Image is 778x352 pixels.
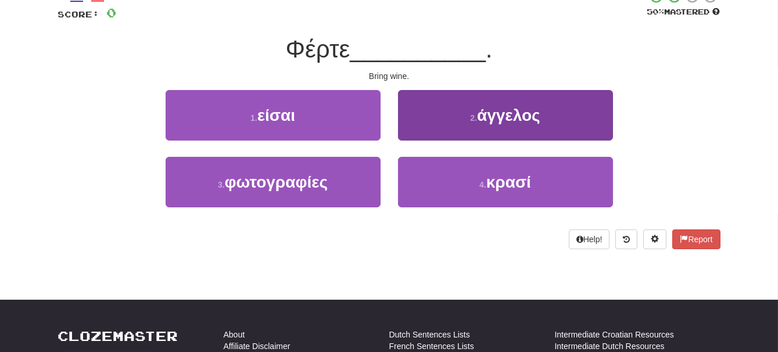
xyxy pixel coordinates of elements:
button: Report [672,229,720,249]
span: Φέρτε [285,35,350,63]
small: 1 . [250,113,257,123]
a: Dutch Sentences Lists [389,329,470,340]
button: 2.άγγελος [398,90,613,141]
small: 4 . [479,180,486,189]
a: About [224,329,245,340]
a: Intermediate Dutch Resources [555,340,665,352]
button: 1.είσαι [166,90,381,141]
button: 4.κρασί [398,157,613,207]
button: Help! [569,229,610,249]
span: κρασί [486,173,531,191]
span: φωτογραφίες [225,173,328,191]
button: Round history (alt+y) [615,229,637,249]
span: είσαι [257,106,295,124]
small: 2 . [470,113,477,123]
a: Clozemaster [58,329,178,343]
span: __________ [350,35,486,63]
span: Score: [58,9,100,19]
span: 50 % [647,7,665,16]
a: French Sentences Lists [389,340,474,352]
button: 3.φωτογραφίες [166,157,381,207]
div: Mastered [647,7,720,17]
span: 0 [107,5,117,20]
small: 3 . [218,180,225,189]
span: άγγελος [477,106,540,124]
a: Affiliate Disclaimer [224,340,291,352]
a: Intermediate Croatian Resources [555,329,674,340]
span: . [486,35,493,63]
div: Bring wine. [58,70,720,82]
